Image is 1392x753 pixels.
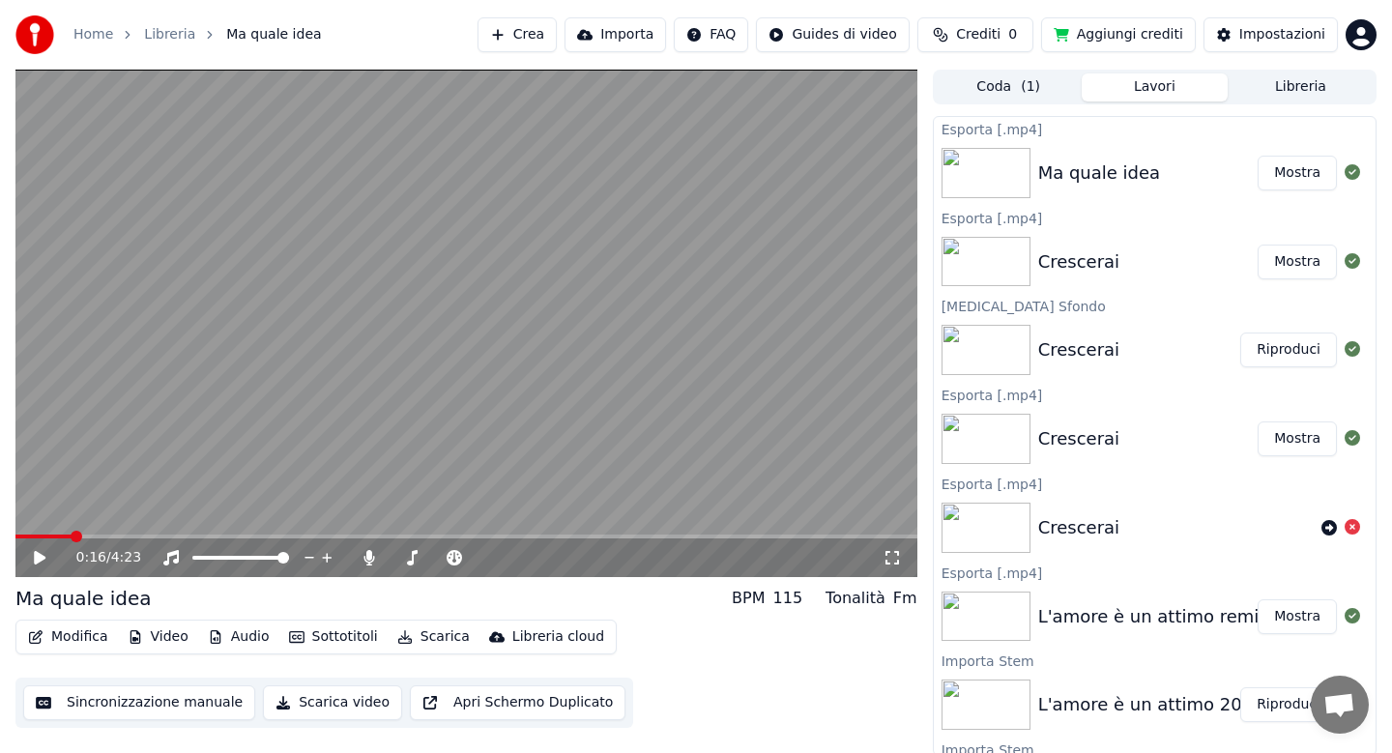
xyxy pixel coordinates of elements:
div: Importa Stem [934,649,1376,672]
img: youka [15,15,54,54]
div: Esporta [.mp4] [934,117,1376,140]
button: Libreria [1228,73,1374,101]
button: Audio [200,623,277,651]
div: Crescerai [1038,336,1119,363]
div: Crescerai [1038,425,1119,452]
button: Impostazioni [1203,17,1338,52]
div: 115 [773,587,803,610]
button: Mostra [1258,599,1337,634]
button: Importa [565,17,666,52]
nav: breadcrumb [73,25,322,44]
button: Guides di video [756,17,909,52]
button: Lavori [1082,73,1228,101]
button: Crediti0 [917,17,1033,52]
div: Libreria cloud [512,627,604,647]
button: Riproduci [1240,687,1337,722]
span: 0 [1008,25,1017,44]
span: ( 1 ) [1021,77,1040,97]
div: Crescerai [1038,248,1119,275]
div: Fm [893,587,917,610]
button: Crea [478,17,557,52]
span: 4:23 [111,548,141,567]
a: Libreria [144,25,195,44]
button: FAQ [674,17,748,52]
button: Mostra [1258,156,1337,190]
button: Coda [936,73,1082,101]
span: Ma quale idea [226,25,321,44]
button: Sincronizzazione manuale [23,685,255,720]
button: Aggiungi crediti [1041,17,1196,52]
button: Mostra [1258,245,1337,279]
div: / [76,548,123,567]
button: Riproduci [1240,333,1337,367]
div: BPM [732,587,765,610]
div: Impostazioni [1239,25,1325,44]
div: Esporta [.mp4] [934,472,1376,495]
div: L'amore è un attimo 2025 [1038,691,1264,718]
div: Ma quale idea [15,585,152,612]
div: Esporta [.mp4] [934,383,1376,406]
span: 0:16 [76,548,106,567]
button: Sottotitoli [281,623,386,651]
button: Modifica [20,623,116,651]
button: Scarica [390,623,478,651]
span: Crediti [956,25,1000,44]
div: Aprire la chat [1311,676,1369,734]
div: Ma quale idea [1038,159,1160,187]
button: Mostra [1258,421,1337,456]
div: Tonalità [826,587,885,610]
button: Video [120,623,196,651]
div: Esporta [.mp4] [934,561,1376,584]
a: Home [73,25,113,44]
div: L'amore è un attimo remix [1038,603,1269,630]
button: Scarica video [263,685,402,720]
div: [MEDICAL_DATA] Sfondo [934,294,1376,317]
div: Esporta [.mp4] [934,206,1376,229]
div: Crescerai [1038,514,1119,541]
button: Apri Schermo Duplicato [410,685,625,720]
